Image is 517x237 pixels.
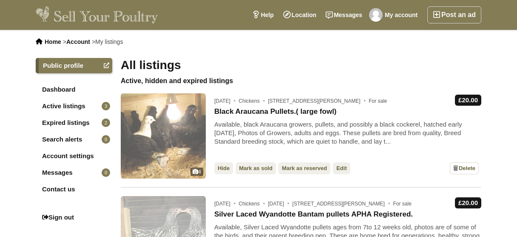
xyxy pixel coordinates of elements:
[92,38,123,45] li: >
[455,197,481,208] div: £20.00
[278,6,321,23] a: Location
[427,6,481,23] a: Post an ad
[102,168,110,177] span: 0
[214,98,237,104] span: [DATE]
[393,201,412,207] span: For sale
[293,201,392,207] span: [STREET_ADDRESS][PERSON_NAME]
[333,162,350,174] a: Edit
[36,165,112,180] a: Messages0
[239,201,267,207] span: Chickens
[247,6,278,23] a: Help
[63,38,90,45] li: >
[121,93,206,179] a: 4
[102,118,110,127] span: 2
[278,162,330,174] a: Mark as reserved
[36,115,112,130] a: Expired listings2
[214,201,237,207] span: [DATE]
[36,6,158,23] img: Sell Your Poultry
[214,162,233,174] a: Hide
[95,38,123,45] span: My listings
[36,132,112,147] a: Search alerts0
[455,95,481,106] div: £20.00
[367,6,422,23] a: My account
[36,58,112,73] a: Public profile
[214,210,413,219] a: Silver Laced Wyandotte Bantam pullets APHA Registered.
[321,6,367,23] a: Messages
[268,201,291,207] span: [DATE]
[36,148,112,164] a: Account settings
[268,98,367,104] span: [STREET_ADDRESS][PERSON_NAME]
[36,210,112,225] a: Sign out
[369,98,387,104] span: For sale
[102,135,110,144] span: 0
[369,8,383,22] img: Carol Connor
[239,98,267,104] span: Chickens
[102,102,110,110] span: 3
[214,120,481,146] div: Available, black Araucana growers, pullets, and possibly a black cockerel, hatched early [DATE], ...
[121,77,481,85] h2: Active, hidden and expired listings
[66,38,90,45] a: Account
[190,168,203,176] div: 4
[214,107,337,116] a: Black Araucana Pullets.( large fowl)
[36,182,112,197] a: Contact us
[450,162,479,174] a: Delete
[36,98,112,114] a: Active listings3
[36,82,112,97] a: Dashboard
[121,58,481,72] h1: All listings
[236,162,276,174] a: Mark as sold
[121,93,206,179] img: Black Araucana Pullets.( large fowl)
[45,38,61,45] a: Home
